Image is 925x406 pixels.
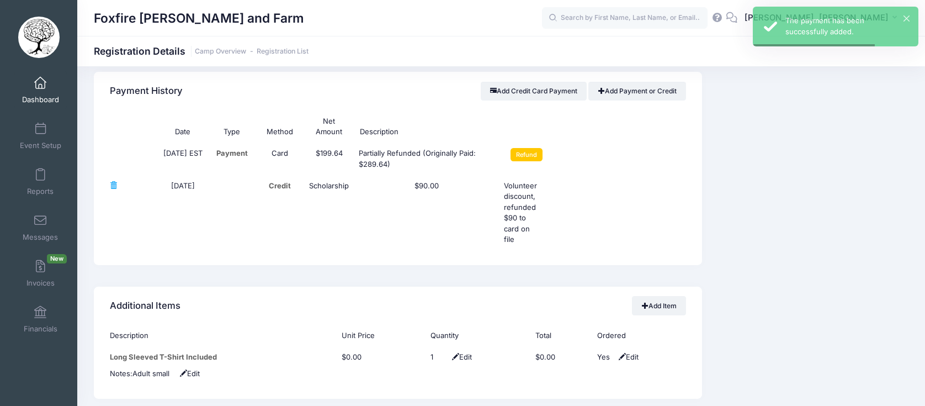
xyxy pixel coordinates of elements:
[425,325,530,347] th: Quantity
[94,6,304,31] h1: Foxfire [PERSON_NAME] and Farm
[530,325,592,347] th: Total
[110,325,336,347] th: Description
[511,148,543,161] input: Refund
[430,352,447,363] div: Click Pencil to edit...
[498,175,546,251] td: Volunteer discount, refunded $90 to card on file
[256,175,304,251] td: Credit
[257,48,309,56] a: Registration List
[208,143,256,176] td: Payment
[337,347,425,368] td: $0.00
[256,110,304,143] th: Method
[132,368,169,379] div: Click Pencil to edit...
[304,175,355,251] td: Scholarship
[14,300,67,339] a: Financials
[110,290,180,321] h4: Additional Items
[22,95,59,104] span: Dashboard
[14,208,67,247] a: Messages
[14,254,67,293] a: InvoicesNew
[304,143,355,176] td: $199.64
[158,143,208,176] td: [DATE] EST
[110,368,686,384] td: Notes:
[354,143,498,176] td: Partially Refunded (Originally Paid: $289.64)
[195,48,246,56] a: Camp Overview
[304,110,355,143] th: Net Amount
[24,324,57,334] span: Financials
[110,347,336,368] td: Long Sleeved T-Shirt Included
[530,347,592,368] td: $0.00
[632,296,686,315] a: Add Item
[542,7,708,29] input: Search by First Name, Last Name, or Email...
[172,369,200,378] span: Edit
[737,6,908,31] button: [PERSON_NAME], [PERSON_NAME]
[23,233,58,242] span: Messages
[110,76,183,107] h4: Payment History
[597,352,614,363] div: Yes
[592,325,686,347] th: Ordered
[337,325,425,347] th: Unit Price
[745,12,889,24] span: [PERSON_NAME], [PERSON_NAME]
[903,15,910,22] button: ×
[110,181,117,190] a: Delete Payment
[449,352,472,361] span: Edit
[158,175,208,251] td: [DATE]
[354,110,498,143] th: Description
[47,254,67,263] span: New
[481,82,587,101] button: Add Credit Card Payment
[785,15,910,37] div: The payment has been successfully added.
[354,175,498,251] td: $90.00
[14,71,67,109] a: Dashboard
[14,162,67,201] a: Reports
[208,110,256,143] th: Type
[256,143,304,176] td: Card
[616,352,639,361] span: Edit
[26,278,55,288] span: Invoices
[14,117,67,155] a: Event Setup
[588,82,686,101] a: Add Payment or Credit
[94,45,309,57] h1: Registration Details
[18,17,60,58] img: Foxfire Woods and Farm
[158,110,208,143] th: Date
[20,141,61,150] span: Event Setup
[27,187,54,196] span: Reports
